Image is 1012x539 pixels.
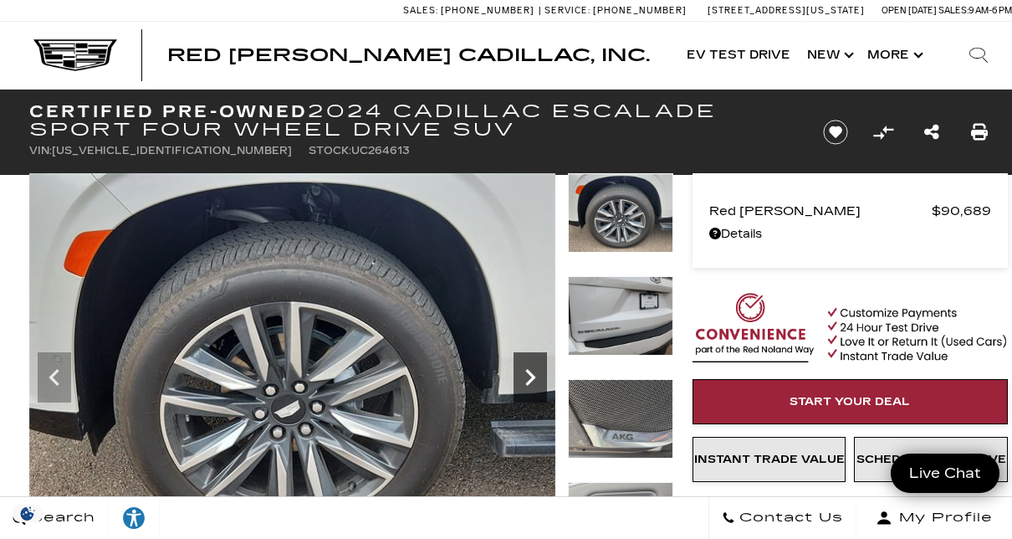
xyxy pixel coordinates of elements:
[709,199,932,223] span: Red [PERSON_NAME]
[892,506,993,530] span: My Profile
[708,497,856,539] a: Contact Us
[167,45,650,65] span: Red [PERSON_NAME] Cadillac, Inc.
[709,223,991,246] a: Details
[109,506,159,531] div: Explore your accessibility options
[891,454,999,493] a: Live Chat
[856,453,1006,466] span: Schedule Test Drive
[938,5,969,16] span: Sales:
[568,276,673,356] img: Certified Used 2024 Crystal White Tricoat Cadillac Sport image 28
[693,379,1008,424] a: Start Your Deal
[539,6,691,15] a: Service: [PHONE_NUMBER]
[790,395,910,408] span: Start Your Deal
[351,145,410,157] span: UC264613
[856,497,1012,539] button: Open user profile menu
[859,22,928,89] button: More
[568,173,673,253] img: Certified Used 2024 Crystal White Tricoat Cadillac Sport image 27
[882,5,937,16] span: Open [DATE]
[52,145,292,157] span: [US_VEHICLE_IDENTIFICATION_NUMBER]
[678,22,799,89] a: EV Test Drive
[309,145,351,157] span: Stock:
[29,101,308,121] strong: Certified Pre-Owned
[8,505,47,522] section: Click to Open Cookie Consent Modal
[694,453,845,466] span: Instant Trade Value
[708,5,865,16] a: [STREET_ADDRESS][US_STATE]
[971,121,988,144] a: Print this Certified Pre-Owned 2024 Cadillac Escalade Sport Four Wheel Drive SUV
[901,464,989,483] span: Live Chat
[109,497,160,539] a: Explore your accessibility options
[932,199,991,223] span: $90,689
[544,5,590,16] span: Service:
[403,6,539,15] a: Sales: [PHONE_NUMBER]
[441,5,534,16] span: [PHONE_NUMBER]
[26,506,95,530] span: Search
[29,102,795,139] h1: 2024 Cadillac Escalade Sport Four Wheel Drive SUV
[969,5,1012,16] span: 9 AM-6 PM
[403,5,438,16] span: Sales:
[33,39,117,71] img: Cadillac Dark Logo with Cadillac White Text
[568,379,673,459] img: Certified Used 2024 Crystal White Tricoat Cadillac Sport image 29
[945,22,1012,89] div: Search
[38,352,71,403] div: Previous
[871,120,896,145] button: Compare Vehicle
[817,119,854,146] button: Save vehicle
[709,199,991,223] a: Red [PERSON_NAME] $90,689
[593,5,687,16] span: [PHONE_NUMBER]
[8,505,47,522] img: Opt-Out Icon
[514,352,547,403] div: Next
[854,437,1008,482] a: Schedule Test Drive
[693,437,846,482] a: Instant Trade Value
[735,506,843,530] span: Contact Us
[924,121,939,144] a: Share this Certified Pre-Owned 2024 Cadillac Escalade Sport Four Wheel Drive SUV
[29,145,52,157] span: VIN:
[799,22,859,89] a: New
[167,47,650,64] a: Red [PERSON_NAME] Cadillac, Inc.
